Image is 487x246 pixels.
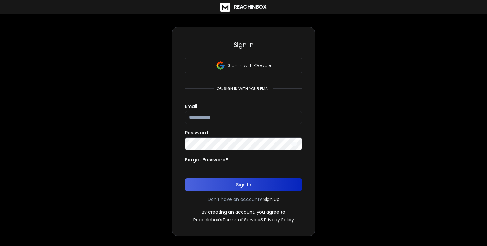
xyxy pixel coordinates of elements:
p: Forgot Password? [185,157,228,163]
a: Terms of Service [222,217,260,223]
h1: ReachInbox [234,3,267,11]
p: Sign in with Google [228,62,271,69]
p: Don't have an account? [208,196,262,203]
h3: Sign In [185,40,302,49]
p: or, sign in with your email [214,86,273,91]
a: Sign Up [263,196,280,203]
a: ReachInbox [220,3,267,12]
a: Privacy Policy [264,217,294,223]
label: Email [185,104,197,109]
p: ReachInbox's & [193,217,294,223]
button: Sign In [185,178,302,191]
button: Sign in with Google [185,58,302,73]
label: Password [185,130,208,135]
p: By creating an account, you agree to [202,209,285,215]
img: logo [220,3,230,12]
